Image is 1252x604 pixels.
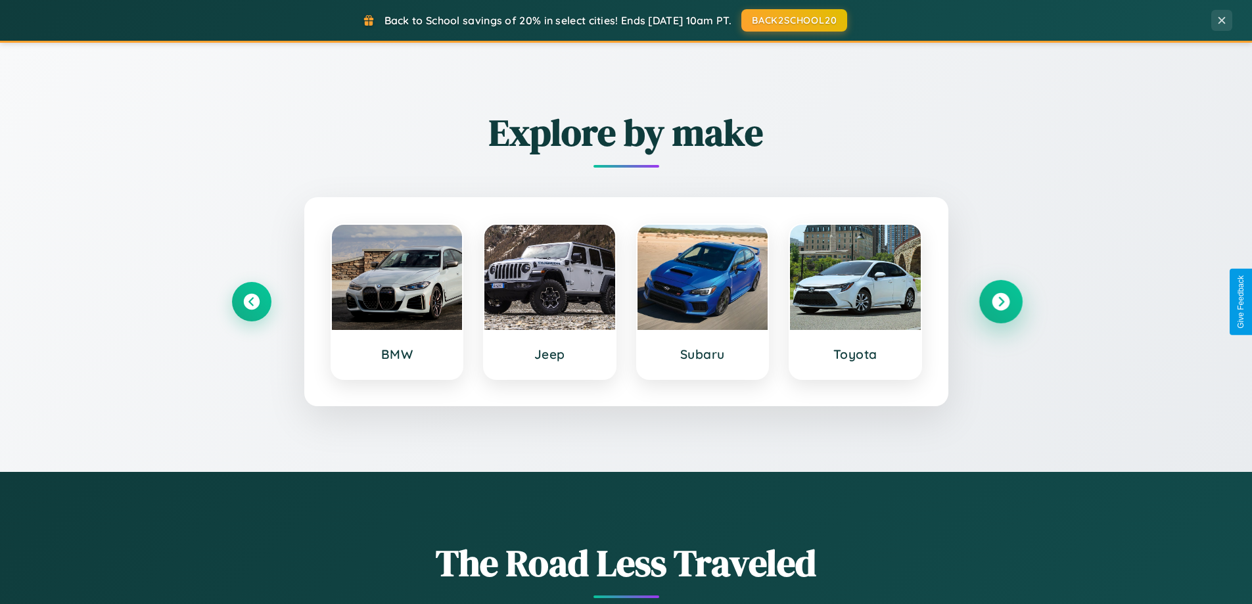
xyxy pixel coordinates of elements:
[384,14,731,27] span: Back to School savings of 20% in select cities! Ends [DATE] 10am PT.
[651,346,755,362] h3: Subaru
[741,9,847,32] button: BACK2SCHOOL20
[1236,275,1245,329] div: Give Feedback
[232,107,1021,158] h2: Explore by make
[498,346,602,362] h3: Jeep
[345,346,450,362] h3: BMW
[232,538,1021,588] h1: The Road Less Traveled
[803,346,908,362] h3: Toyota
